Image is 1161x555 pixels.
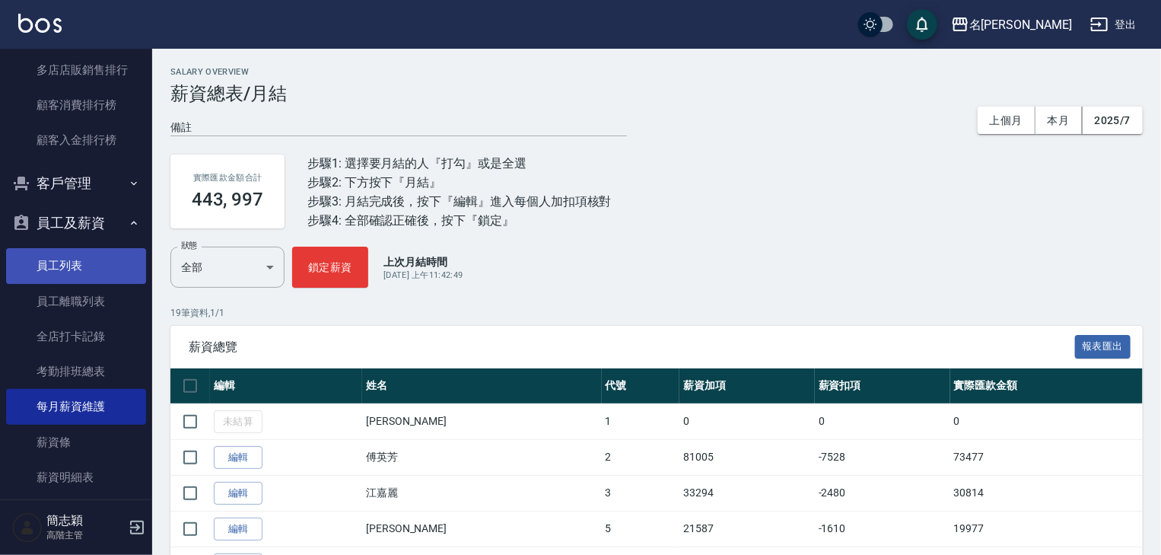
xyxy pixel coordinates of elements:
[12,512,43,543] img: Person
[181,240,197,251] label: 狀態
[950,368,1143,404] th: 實際匯款金額
[6,164,146,203] button: 客戶管理
[1075,339,1131,353] a: 報表匯出
[950,439,1143,475] td: 73477
[969,15,1072,34] div: 名[PERSON_NAME]
[6,460,146,495] a: 薪資明細表
[679,439,815,475] td: 81005
[307,154,612,173] div: 步驟1: 選擇要月結的人『打勾』或是全選
[679,368,815,404] th: 薪資加項
[679,403,815,439] td: 0
[1035,107,1083,135] button: 本月
[362,368,602,404] th: 姓名
[6,248,146,283] a: 員工列表
[6,495,146,530] a: 薪資轉帳明細
[170,247,285,288] div: 全部
[945,9,1078,40] button: 名[PERSON_NAME]
[815,368,950,404] th: 薪資扣項
[362,403,602,439] td: [PERSON_NAME]
[210,368,362,404] th: 編輯
[950,511,1143,547] td: 19977
[602,403,679,439] td: 1
[602,368,679,404] th: 代號
[6,123,146,158] a: 顧客入金排行榜
[815,403,950,439] td: 0
[6,88,146,123] a: 顧客消費排行榜
[170,306,1143,320] p: 19 筆資料, 1 / 1
[214,446,262,470] a: 編輯
[679,511,815,547] td: 21587
[46,513,124,528] h5: 簡志穎
[6,354,146,389] a: 考勤排班總表
[6,319,146,354] a: 全店打卡記錄
[1084,11,1143,39] button: 登出
[6,53,146,88] a: 多店店販銷售排行
[170,67,1143,77] h2: Salary Overview
[383,270,463,280] span: [DATE] 上午11:42:49
[815,511,950,547] td: -1610
[307,192,612,211] div: 步驟3: 月結完成後，按下『編輯』進入每個人加扣項核對
[46,528,124,542] p: 高階主管
[214,482,262,506] a: 編輯
[189,340,1075,355] span: 薪資總覽
[362,439,602,475] td: 傅英芳
[214,518,262,541] a: 編輯
[292,247,368,288] button: 鎖定薪資
[602,475,679,511] td: 3
[1075,335,1131,359] button: 報表匯出
[679,475,815,511] td: 33294
[362,475,602,511] td: 江嘉麗
[602,511,679,547] td: 5
[950,475,1143,511] td: 30814
[602,439,679,475] td: 2
[950,403,1143,439] td: 0
[815,439,950,475] td: -7528
[6,389,146,424] a: 每月薪資維護
[307,173,612,192] div: 步驟2: 下方按下『月結』
[383,254,463,270] p: 上次月結時間
[907,9,937,40] button: save
[307,211,612,230] div: 步驟4: 全部確認正確後，按下『鎖定』
[170,83,1143,104] h3: 薪資總表/月結
[362,511,602,547] td: [PERSON_NAME]
[815,475,950,511] td: -2480
[189,173,266,183] h2: 實際匯款金額合計
[18,14,62,33] img: Logo
[192,189,264,210] h3: 443, 997
[6,425,146,460] a: 薪資條
[6,284,146,319] a: 員工離職列表
[6,203,146,243] button: 員工及薪資
[1083,107,1143,135] button: 2025/7
[978,107,1035,135] button: 上個月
